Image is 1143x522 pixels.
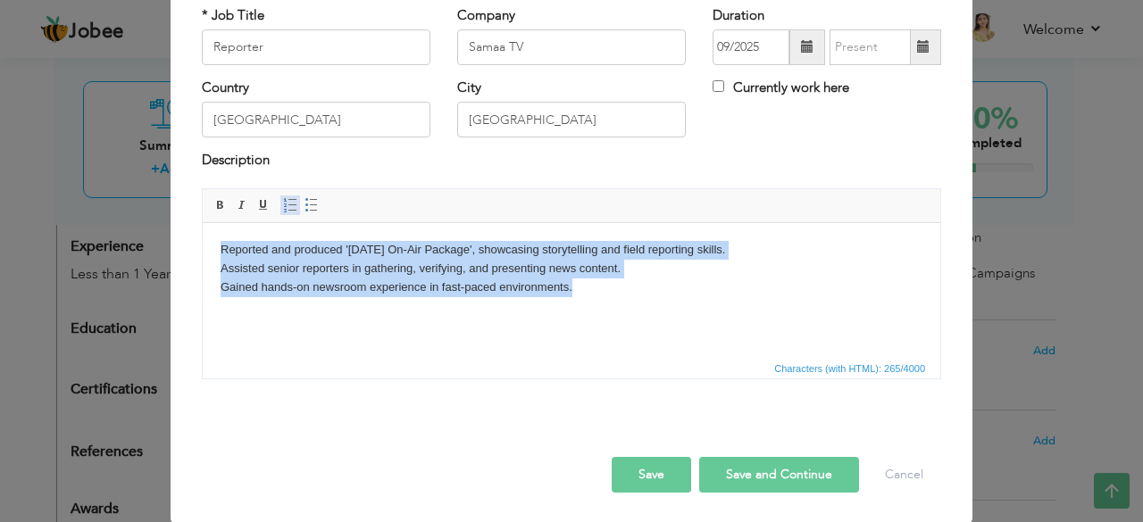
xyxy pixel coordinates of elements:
input: Present [830,29,911,65]
a: Bold [211,195,230,215]
span: Characters (with HTML): 265/4000 [771,360,929,377]
a: Insert/Remove Bulleted List [302,195,321,215]
iframe: Rich Text Editor, workEditor [203,223,940,357]
label: Duration [713,6,764,25]
button: Save and Continue [699,457,859,493]
label: Company [457,6,515,25]
label: City [457,79,481,97]
button: Save [612,457,691,493]
input: From [713,29,789,65]
input: Currently work here [713,80,724,92]
div: Statistics [771,360,930,377]
label: Currently work here [713,79,849,97]
label: Description [202,151,270,170]
a: Underline [254,195,273,215]
label: Country [202,79,249,97]
label: * Job Title [202,6,264,25]
button: Cancel [867,457,941,493]
a: Insert/Remove Numbered List [280,195,300,215]
a: Italic [232,195,252,215]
